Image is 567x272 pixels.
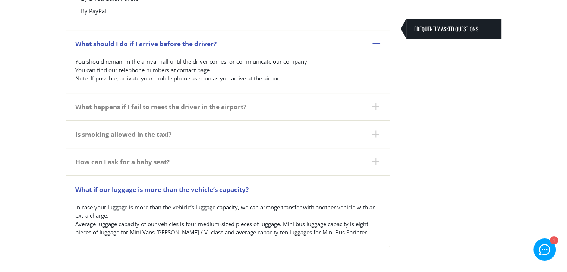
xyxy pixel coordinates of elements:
[66,148,390,175] dt: How can I ask for a baby seat?
[66,175,390,203] dt: What if our luggage is more than the vehicle’s capacity?
[66,120,390,148] dt: Is smoking allowed in the taxi?
[549,237,557,245] div: 1
[66,30,390,57] dt: What should I do if I arrive before the driver?
[75,57,380,89] p: You should remain in the arrival hall until the driver comes, or communicate our company. You can...
[75,203,380,243] p: In case your luggage is more than the vehicle’s luggage capacity, we can arrange transfer with an...
[406,19,501,39] a: Frequently Asked Questions
[75,7,380,19] li: By PayPal
[66,93,390,120] dt: What happens if I fail to meet the driver in the airport?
